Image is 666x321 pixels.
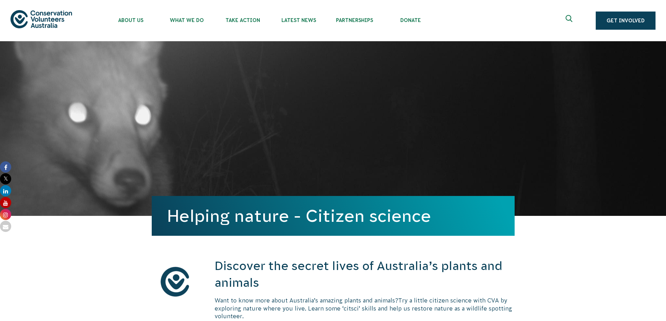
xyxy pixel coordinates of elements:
button: Expand search box Close search box [561,12,578,29]
img: CVA [152,258,200,306]
span: About Us [103,17,159,23]
span: Take Action [215,17,271,23]
h1: Helping nature - Citizen science [167,206,499,225]
span: Partnerships [327,17,382,23]
span: Expand search box [566,15,574,26]
span: Want to know more about Australia’s amazing plants and animals? [215,297,398,304]
a: Get Involved [596,12,656,30]
h2: Discover the secret lives of Australia’s plants and animals [215,258,515,291]
span: Donate [382,17,438,23]
span: Try a little citizen science with CVA by exploring nature where you live. Learn some ‘citsci’ ski... [215,297,512,319]
span: What We Do [159,17,215,23]
span: Latest News [271,17,327,23]
img: logo.svg [10,10,72,28]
